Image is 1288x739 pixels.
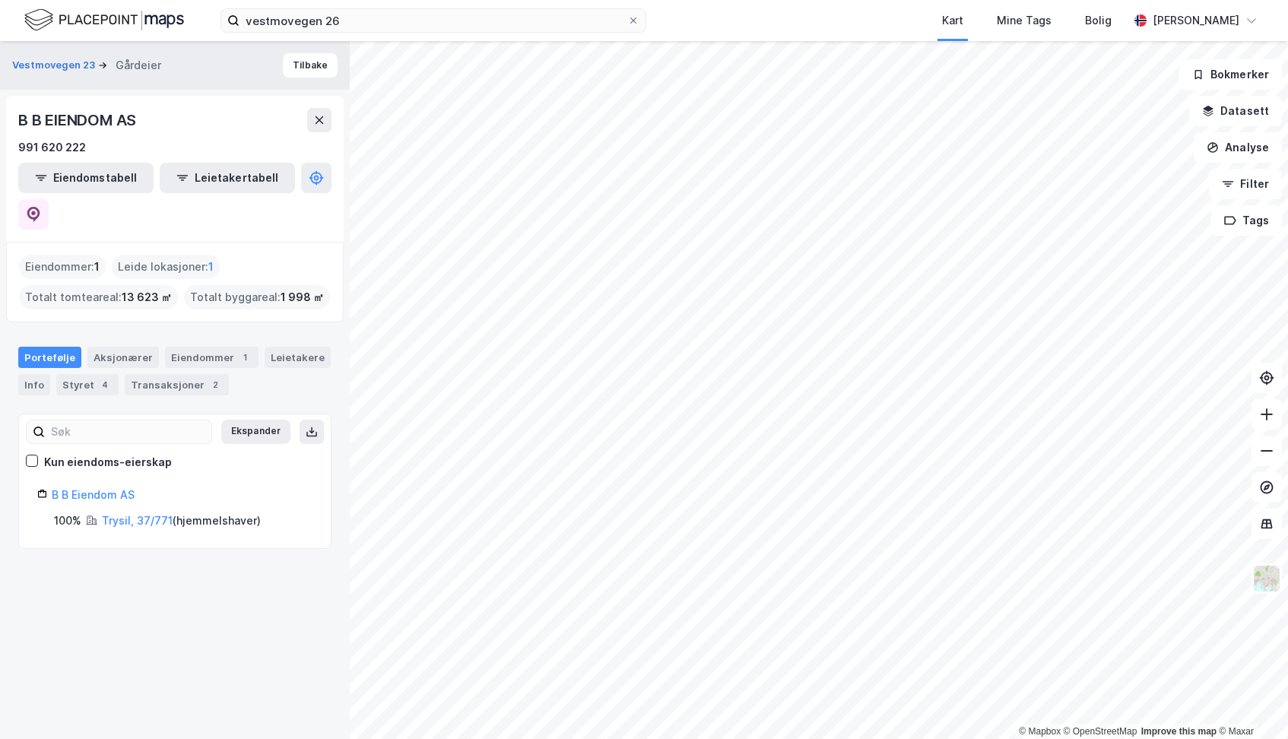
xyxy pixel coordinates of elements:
[18,374,50,395] div: Info
[1211,205,1282,236] button: Tags
[1141,726,1217,737] a: Improve this map
[281,288,324,306] span: 1 998 ㎡
[1153,11,1239,30] div: [PERSON_NAME]
[1019,726,1061,737] a: Mapbox
[942,11,963,30] div: Kart
[997,11,1052,30] div: Mine Tags
[18,108,139,132] div: B B EIENDOM AS
[283,53,338,78] button: Tilbake
[44,453,172,471] div: Kun eiendoms-eierskap
[18,138,86,157] div: 991 620 222
[184,285,330,309] div: Totalt byggareal :
[102,512,261,530] div: ( hjemmelshaver )
[1085,11,1112,30] div: Bolig
[208,258,214,276] span: 1
[1209,169,1282,199] button: Filter
[112,255,220,279] div: Leide lokasjoner :
[12,58,98,73] button: Vestmovegen 23
[18,163,154,193] button: Eiendomstabell
[52,488,135,501] a: B B Eiendom AS
[1194,132,1282,163] button: Analyse
[18,347,81,368] div: Portefølje
[24,7,184,33] img: logo.f888ab2527a4732fd821a326f86c7f29.svg
[54,512,81,530] div: 100%
[1212,666,1288,739] iframe: Chat Widget
[221,420,290,444] button: Ekspander
[56,374,119,395] div: Styret
[237,350,252,365] div: 1
[19,255,106,279] div: Eiendommer :
[1189,96,1282,126] button: Datasett
[97,377,113,392] div: 4
[160,163,295,193] button: Leietakertabell
[240,9,627,32] input: Søk på adresse, matrikkel, gårdeiere, leietakere eller personer
[87,347,159,368] div: Aksjonærer
[45,420,211,443] input: Søk
[208,377,223,392] div: 2
[265,347,331,368] div: Leietakere
[19,285,178,309] div: Totalt tomteareal :
[125,374,229,395] div: Transaksjoner
[1212,666,1288,739] div: Kontrollprogram for chat
[102,514,173,527] a: Trysil, 37/771
[116,56,161,75] div: Gårdeier
[94,258,100,276] span: 1
[165,347,259,368] div: Eiendommer
[1252,564,1281,593] img: Z
[1064,726,1137,737] a: OpenStreetMap
[122,288,172,306] span: 13 623 ㎡
[1179,59,1282,90] button: Bokmerker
